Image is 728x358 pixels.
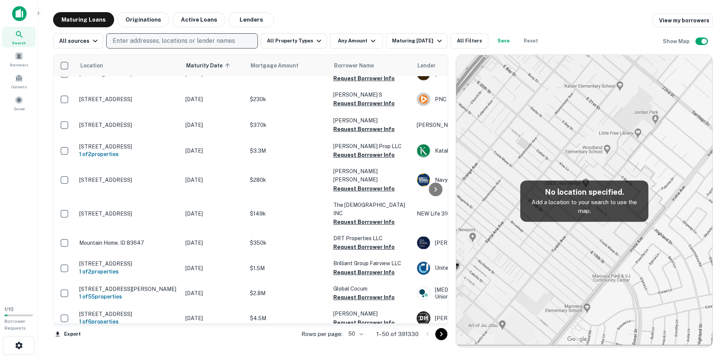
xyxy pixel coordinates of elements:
[333,268,395,277] button: Request Borrower Info
[2,71,36,91] a: Contacts
[250,121,326,129] p: $370k
[53,12,114,27] button: Maturing Loans
[5,319,26,331] span: Borrower Requests
[333,318,395,327] button: Request Borrower Info
[79,143,178,150] p: [STREET_ADDRESS]
[333,217,395,227] button: Request Borrower Info
[2,49,36,69] a: Borrowers
[2,93,36,113] a: Saved
[185,239,242,247] p: [DATE]
[333,99,395,108] button: Request Borrower Info
[413,55,534,76] th: Lender
[12,40,26,46] span: Search
[333,242,395,252] button: Request Borrower Info
[250,314,326,322] p: $4.5M
[79,210,178,217] p: [STREET_ADDRESS]
[80,61,103,70] span: Location
[333,310,409,318] p: [PERSON_NAME]
[53,33,103,48] button: All sources
[653,14,713,27] a: View my borrowers
[345,328,364,339] div: 50
[333,293,395,302] button: Request Borrower Info
[182,55,246,76] th: Maturity Date
[79,317,178,326] h6: 1 of 6 properties
[79,260,178,267] p: [STREET_ADDRESS]
[11,84,27,90] span: Contacts
[14,106,25,112] span: Saved
[392,36,444,45] div: Maturing [DATE]
[250,176,326,184] p: $280k
[333,91,409,99] p: [PERSON_NAME] S
[261,33,327,48] button: All Property Types
[334,61,374,70] span: Borrower Name
[250,289,326,297] p: $2.8M
[450,33,488,48] button: All Filters
[330,33,383,48] button: Any Amount
[417,92,530,106] div: PNC Bank National Association
[79,267,178,276] h6: 1 of 2 properties
[333,125,395,134] button: Request Borrower Info
[79,150,178,158] h6: 1 of 2 properties
[173,12,226,27] button: Active Loans
[301,330,342,339] p: Rows per page:
[417,173,530,187] div: Navy Federal Credit Union
[456,55,712,347] img: map-placeholder.webp
[417,93,430,106] img: picture
[526,198,642,216] p: Add a location to your search to use the map.
[251,61,308,70] span: Mortgage Amount
[229,12,274,27] button: Lenders
[79,239,178,246] p: Mountain Home, ID 83647
[79,311,178,317] p: [STREET_ADDRESS]
[333,142,409,150] p: [PERSON_NAME] Prop LLC
[329,55,413,76] th: Borrower Name
[417,287,430,300] img: picture
[377,330,419,339] p: 1–50 of 391330
[250,147,326,155] p: $3.3M
[117,12,169,27] button: Originations
[417,144,430,157] img: picture
[333,167,409,184] p: [PERSON_NAME] [PERSON_NAME]
[435,328,447,340] button: Go to next page
[185,176,242,184] p: [DATE]
[333,116,409,125] p: [PERSON_NAME]
[79,177,178,183] p: [STREET_ADDRESS]
[79,122,178,128] p: [STREET_ADDRESS]
[106,33,258,48] button: Enter addresses, locations or lender names
[185,147,242,155] p: [DATE]
[5,306,14,312] span: 1 / 10
[333,150,395,159] button: Request Borrower Info
[59,36,100,45] div: All sources
[333,285,409,293] p: Global Cocum
[333,234,409,242] p: DRT Properties LLC
[491,33,516,48] button: Save your search to get updates of matches that match your search criteria.
[113,36,235,45] p: Enter addresses, locations or lender names
[690,297,728,334] div: Chat Widget
[186,61,232,70] span: Maturity Date
[417,209,530,218] p: NEW Life 316nueva Vida 316
[246,55,329,76] th: Mortgage Amount
[79,96,178,103] p: [STREET_ADDRESS]
[333,201,409,217] p: The [DEMOGRAPHIC_DATA] INC
[75,55,182,76] th: Location
[250,239,326,247] p: $350k
[417,236,430,249] img: picture
[185,121,242,129] p: [DATE]
[79,286,178,292] p: [STREET_ADDRESS][PERSON_NAME]
[417,286,530,300] div: [MEDICAL_DATA] Federal Credit Union
[185,209,242,218] p: [DATE]
[417,262,430,275] img: picture
[185,264,242,272] p: [DATE]
[417,121,530,129] p: [PERSON_NAME] Trust
[185,95,242,103] p: [DATE]
[420,314,428,322] p: D H
[53,328,83,340] button: Export
[417,261,530,275] div: United Community Bank
[10,62,28,68] span: Borrowers
[417,236,530,250] div: [PERSON_NAME] Bank
[417,61,436,70] span: Lender
[2,27,36,47] a: Search
[333,184,395,193] button: Request Borrower Info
